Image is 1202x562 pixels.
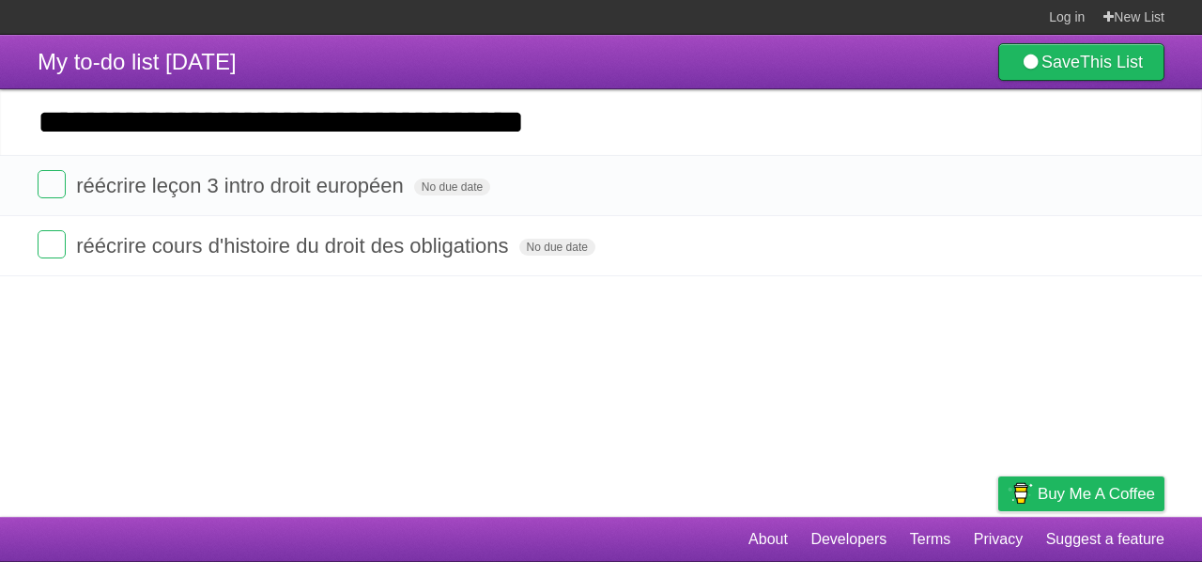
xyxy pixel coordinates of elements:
[38,170,66,198] label: Done
[38,230,66,258] label: Done
[974,522,1023,557] a: Privacy
[38,49,237,74] span: My to-do list [DATE]
[1080,53,1143,71] b: This List
[998,476,1164,511] a: Buy me a coffee
[76,234,513,258] span: réécrire cours d'histoire du droit des obligations
[748,522,788,557] a: About
[910,522,951,557] a: Terms
[76,174,408,197] span: réécrire leçon 3 intro droit européen
[1038,477,1155,510] span: Buy me a coffee
[1046,522,1164,557] a: Suggest a feature
[810,522,886,557] a: Developers
[414,179,490,195] span: No due date
[998,43,1164,81] a: SaveThis List
[1008,477,1033,509] img: Buy me a coffee
[519,239,595,256] span: No due date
